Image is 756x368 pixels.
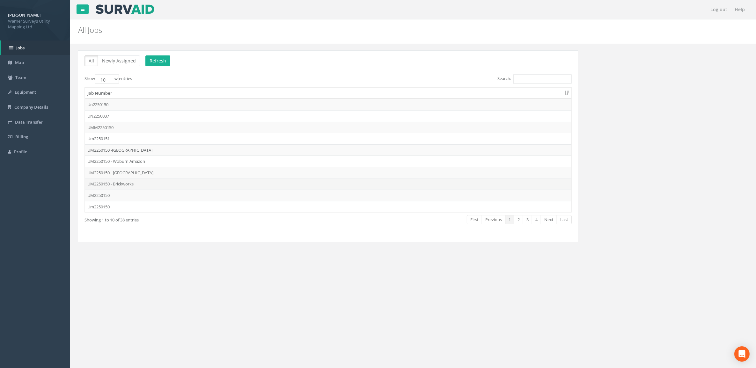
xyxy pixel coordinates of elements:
a: 4 [532,215,541,224]
th: Job Number: activate to sort column ascending [85,88,571,99]
span: Profile [14,149,27,155]
a: 1 [505,215,514,224]
input: Search: [513,74,572,84]
label: Search: [497,74,572,84]
span: Company Details [14,104,48,110]
a: Next [541,215,557,224]
div: Showing 1 to 10 of 38 entries [84,214,282,223]
td: UM2250150 - [GEOGRAPHIC_DATA] [85,167,571,178]
td: Un2250150 [85,99,571,110]
a: [PERSON_NAME] Warner Surveys Utility Mapping Ltd [8,11,62,30]
td: UM2250150 - Woburn Amazon [85,155,571,167]
td: UM2250150 -[GEOGRAPHIC_DATA] [85,144,571,156]
div: Open Intercom Messenger [734,346,750,362]
td: Um2250151 [85,133,571,144]
a: First [467,215,482,224]
a: 2 [514,215,523,224]
td: UM2250150 - Brickworks [85,178,571,190]
td: UN2250037 [85,110,571,122]
td: UM2250150 [85,190,571,201]
td: UMM2250150 [85,122,571,133]
a: 3 [523,215,532,224]
button: Refresh [145,55,170,66]
a: Jobs [1,40,70,55]
select: Showentries [95,74,119,84]
span: Equipment [15,89,36,95]
span: Warner Surveys Utility Mapping Ltd [8,18,62,30]
label: Show entries [84,74,132,84]
button: All [84,55,98,66]
button: Newly Assigned [98,55,140,66]
span: Billing [15,134,28,140]
h2: All Jobs [78,26,635,34]
strong: [PERSON_NAME] [8,12,40,18]
a: Previous [482,215,505,224]
td: Um2250150 [85,201,571,213]
span: Data Transfer [15,119,43,125]
span: Team [15,75,26,80]
a: Last [557,215,572,224]
span: Jobs [16,45,25,51]
span: Map [15,60,24,65]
